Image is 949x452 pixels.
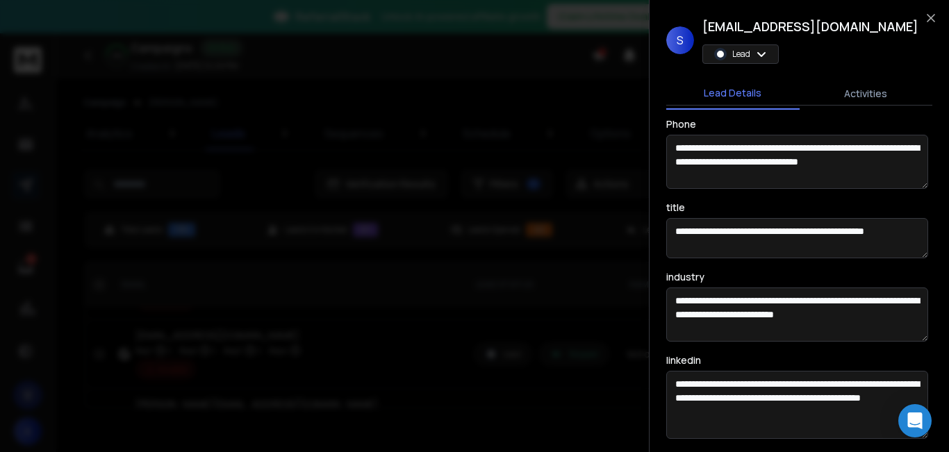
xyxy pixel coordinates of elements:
span: S [666,26,694,54]
label: Phone [666,119,696,129]
button: Lead Details [666,78,800,110]
button: Activities [800,78,933,109]
p: Lead [732,49,750,60]
label: industry [666,272,704,282]
label: title [666,203,685,212]
label: linkedin [666,355,701,365]
div: Open Intercom Messenger [898,404,932,437]
h1: [EMAIL_ADDRESS][DOMAIN_NAME] [702,17,918,36]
